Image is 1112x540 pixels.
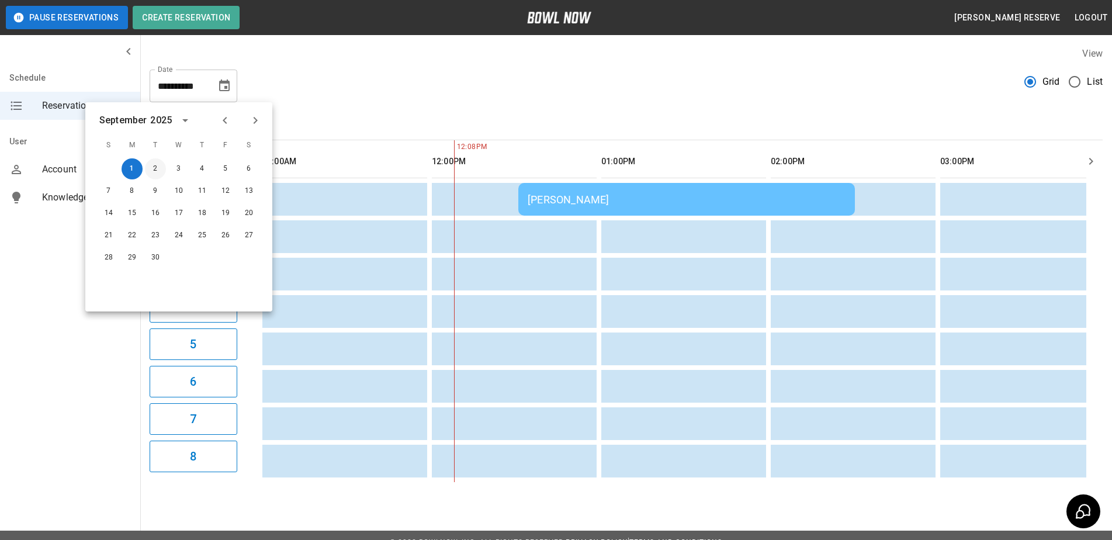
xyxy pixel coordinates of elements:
button: Sep 4, 2025 [192,158,213,179]
button: Sep 8, 2025 [122,181,143,202]
button: Next month [245,110,265,130]
button: Choose date, selected date is Sep 1, 2025 [213,74,236,98]
button: Sep 17, 2025 [168,203,189,224]
button: Sep 18, 2025 [192,203,213,224]
button: Sep 29, 2025 [122,247,143,268]
button: Sep 21, 2025 [98,225,119,246]
span: F [215,134,236,157]
h6: 5 [190,335,196,354]
button: Sep 16, 2025 [145,203,166,224]
div: 2025 [150,113,172,127]
span: Reservations [42,99,131,113]
button: Sep 10, 2025 [168,181,189,202]
th: 02:00PM [771,145,936,178]
span: List [1087,75,1103,89]
button: Sep 5, 2025 [215,158,236,179]
th: 01:00PM [601,145,766,178]
button: Sep 24, 2025 [168,225,189,246]
label: View [1082,48,1103,59]
span: 12:08PM [454,141,457,153]
span: M [122,134,143,157]
h6: 6 [190,372,196,391]
button: Sep 28, 2025 [98,247,119,268]
button: Sep 13, 2025 [238,181,259,202]
button: Sep 30, 2025 [145,247,166,268]
span: S [98,134,119,157]
span: S [238,134,259,157]
button: 5 [150,328,237,360]
button: Sep 7, 2025 [98,181,119,202]
div: [PERSON_NAME] [528,193,846,206]
span: Knowledge Base [42,191,131,205]
button: 8 [150,441,237,472]
span: T [145,134,166,157]
span: Grid [1042,75,1060,89]
button: Sep 6, 2025 [238,158,259,179]
button: Logout [1070,7,1112,29]
h6: 8 [190,447,196,466]
th: 12:00PM [432,145,597,178]
button: Sep 11, 2025 [192,181,213,202]
span: T [192,134,213,157]
button: Sep 14, 2025 [98,203,119,224]
button: Sep 20, 2025 [238,203,259,224]
button: Sep 19, 2025 [215,203,236,224]
button: Sep 3, 2025 [168,158,189,179]
button: Sep 15, 2025 [122,203,143,224]
button: Pause Reservations [6,6,128,29]
div: inventory tabs [150,112,1103,140]
button: Sep 23, 2025 [145,225,166,246]
span: W [168,134,189,157]
button: Create Reservation [133,6,240,29]
button: Sep 2, 2025 [145,158,166,179]
button: calendar view is open, switch to year view [175,110,195,130]
button: Sep 12, 2025 [215,181,236,202]
button: 6 [150,366,237,397]
button: Sep 27, 2025 [238,225,259,246]
h6: 7 [190,410,196,428]
button: Previous month [215,110,235,130]
div: September [99,113,147,127]
button: [PERSON_NAME] reserve [950,7,1065,29]
button: Sep 25, 2025 [192,225,213,246]
button: Sep 9, 2025 [145,181,166,202]
button: Sep 26, 2025 [215,225,236,246]
button: Sep 22, 2025 [122,225,143,246]
button: Sep 1, 2025 [122,158,143,179]
th: 11:00AM [262,145,427,178]
button: 7 [150,403,237,435]
span: Account [42,162,131,176]
img: logo [527,12,591,23]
